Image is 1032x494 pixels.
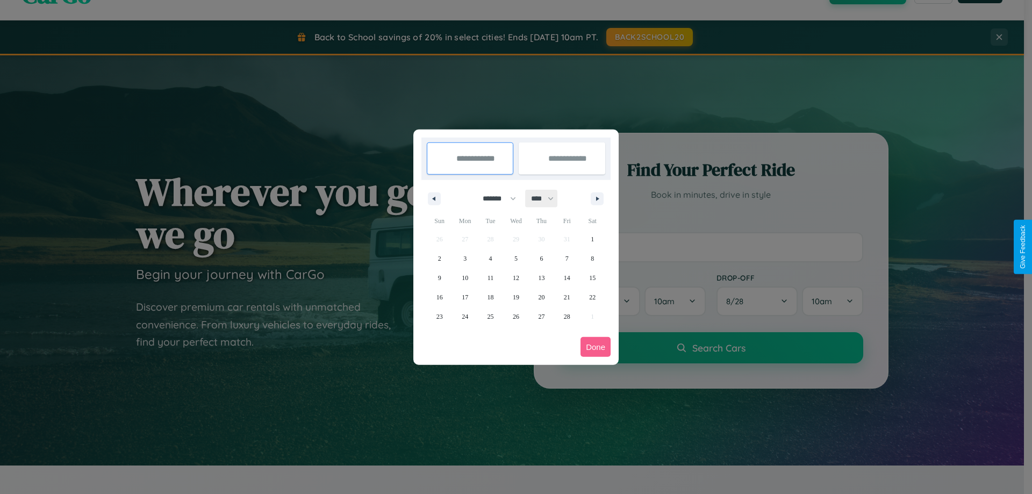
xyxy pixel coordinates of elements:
[452,288,477,307] button: 17
[513,268,519,288] span: 12
[554,268,579,288] button: 14
[478,288,503,307] button: 18
[438,249,441,268] span: 2
[436,288,443,307] span: 16
[503,249,528,268] button: 5
[462,307,468,326] span: 24
[503,212,528,230] span: Wed
[529,307,554,326] button: 27
[529,268,554,288] button: 13
[554,288,579,307] button: 21
[488,307,494,326] span: 25
[591,230,594,249] span: 1
[503,268,528,288] button: 12
[580,249,605,268] button: 8
[529,249,554,268] button: 6
[565,249,569,268] span: 7
[529,212,554,230] span: Thu
[452,212,477,230] span: Mon
[564,288,570,307] span: 21
[554,307,579,326] button: 28
[580,337,611,357] button: Done
[580,288,605,307] button: 22
[564,268,570,288] span: 14
[478,249,503,268] button: 4
[589,268,596,288] span: 15
[529,288,554,307] button: 20
[503,307,528,326] button: 26
[538,307,544,326] span: 27
[478,307,503,326] button: 25
[538,268,544,288] span: 13
[1019,225,1027,269] div: Give Feedback
[436,307,443,326] span: 23
[538,288,544,307] span: 20
[564,307,570,326] span: 28
[462,268,468,288] span: 10
[488,288,494,307] span: 18
[580,230,605,249] button: 1
[478,268,503,288] button: 11
[540,249,543,268] span: 6
[554,212,579,230] span: Fri
[580,268,605,288] button: 15
[427,307,452,326] button: 23
[478,212,503,230] span: Tue
[580,212,605,230] span: Sat
[427,249,452,268] button: 2
[513,307,519,326] span: 26
[463,249,467,268] span: 3
[589,288,596,307] span: 22
[462,288,468,307] span: 17
[489,249,492,268] span: 4
[452,268,477,288] button: 10
[452,249,477,268] button: 3
[513,288,519,307] span: 19
[438,268,441,288] span: 9
[591,249,594,268] span: 8
[452,307,477,326] button: 24
[427,268,452,288] button: 9
[427,212,452,230] span: Sun
[488,268,494,288] span: 11
[427,288,452,307] button: 16
[503,288,528,307] button: 19
[554,249,579,268] button: 7
[514,249,518,268] span: 5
